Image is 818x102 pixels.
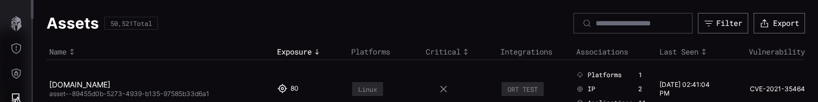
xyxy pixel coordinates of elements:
[277,47,346,57] div: Toggle sort direction
[754,13,805,33] button: Export
[716,18,742,28] div: Filter
[498,44,573,60] th: Integrations
[573,44,657,60] th: Associations
[49,80,110,89] a: [DOMAIN_NAME]
[729,44,805,60] th: Vulnerability
[588,85,595,93] span: IP
[507,85,538,93] div: ORT TEST
[731,85,805,93] a: CVE-2021-35464
[698,13,748,33] button: Filter
[49,47,272,57] div: Toggle sort direction
[659,47,727,57] div: Toggle sort direction
[638,85,646,93] div: 2
[110,20,152,26] div: 50,521 Total
[49,90,209,98] span: asset--89455d0b-5273-4939-b135-97585b33d6a1
[659,80,710,97] time: [DATE] 02:41:04 PM
[348,44,424,60] th: Platforms
[588,71,622,79] span: Platforms
[47,13,99,33] h1: Assets
[638,71,646,79] div: 1
[426,47,494,57] div: Toggle sort direction
[358,85,377,93] div: Linux
[291,84,299,94] div: 80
